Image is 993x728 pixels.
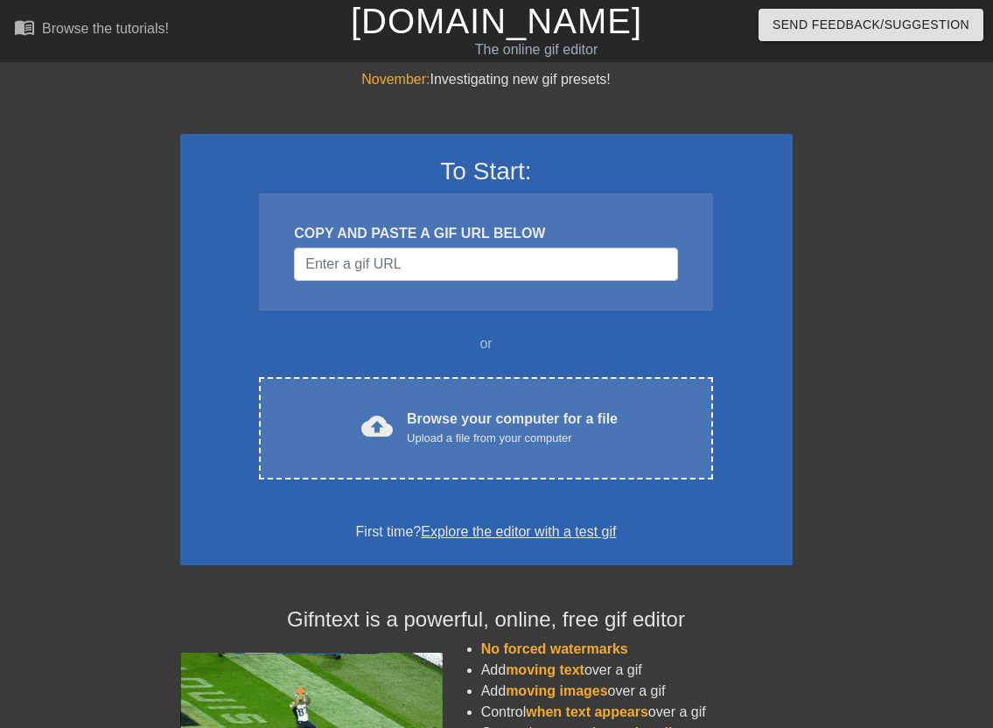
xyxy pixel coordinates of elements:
[361,72,430,87] span: November:
[203,157,770,186] h3: To Start:
[506,662,584,677] span: moving text
[481,641,628,656] span: No forced watermarks
[773,14,969,36] span: Send Feedback/Suggestion
[203,521,770,542] div: First time?
[180,69,793,90] div: Investigating new gif presets!
[407,430,618,447] div: Upload a file from your computer
[351,2,642,40] a: [DOMAIN_NAME]
[481,681,793,702] li: Add over a gif
[481,660,793,681] li: Add over a gif
[526,704,648,719] span: when text appears
[180,607,793,633] h4: Gifntext is a powerful, online, free gif editor
[361,410,393,442] span: cloud_upload
[481,702,793,723] li: Control over a gif
[421,524,616,539] a: Explore the editor with a test gif
[506,683,607,698] span: moving images
[294,248,677,281] input: Username
[226,333,747,354] div: or
[14,17,35,38] span: menu_book
[407,409,618,447] div: Browse your computer for a file
[14,17,169,44] a: Browse the tutorials!
[294,223,677,244] div: COPY AND PASTE A GIF URL BELOW
[759,9,983,41] button: Send Feedback/Suggestion
[339,39,732,60] div: The online gif editor
[42,21,169,36] div: Browse the tutorials!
